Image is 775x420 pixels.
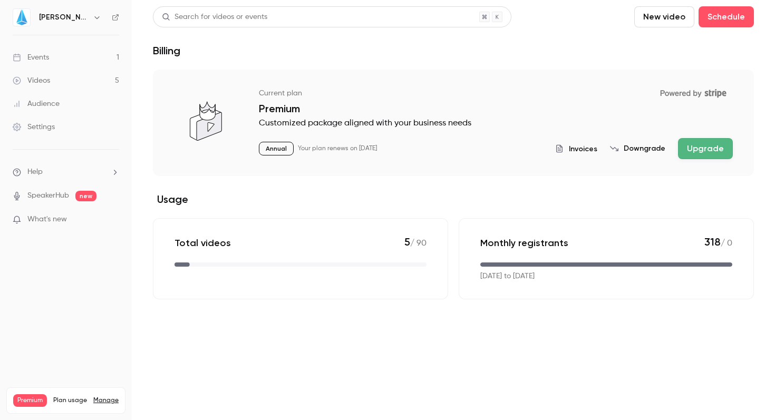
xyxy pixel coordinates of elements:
p: Annual [259,142,294,155]
span: Invoices [569,143,597,154]
p: / 90 [404,236,427,250]
span: Help [27,167,43,178]
div: Videos [13,75,50,86]
p: Monthly registrants [480,237,568,249]
div: Search for videos or events [162,12,267,23]
div: Audience [13,99,60,109]
span: 5 [404,236,410,248]
a: Manage [93,396,119,405]
span: new [75,191,96,201]
p: / 0 [704,236,732,250]
h1: Billing [153,44,180,57]
button: Upgrade [678,138,733,159]
p: Customized package aligned with your business needs [259,117,733,130]
p: Premium [259,102,733,115]
div: Settings [13,122,55,132]
p: Current plan [259,88,302,99]
li: help-dropdown-opener [13,167,119,178]
img: JIN [13,9,30,26]
iframe: Noticeable Trigger [106,215,119,224]
section: billing [153,70,754,299]
div: Events [13,52,49,63]
span: 318 [704,236,721,248]
span: Premium [13,394,47,407]
button: Invoices [555,143,597,154]
p: Your plan renews on [DATE] [298,144,377,153]
button: Downgrade [610,143,665,154]
button: Schedule [699,6,754,27]
button: New video [634,6,694,27]
span: Plan usage [53,396,87,405]
span: What's new [27,214,67,225]
h6: [PERSON_NAME] [39,12,89,23]
p: [DATE] to [DATE] [480,271,535,282]
a: SpeakerHub [27,190,69,201]
p: Total videos [175,237,231,249]
h2: Usage [153,193,754,206]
